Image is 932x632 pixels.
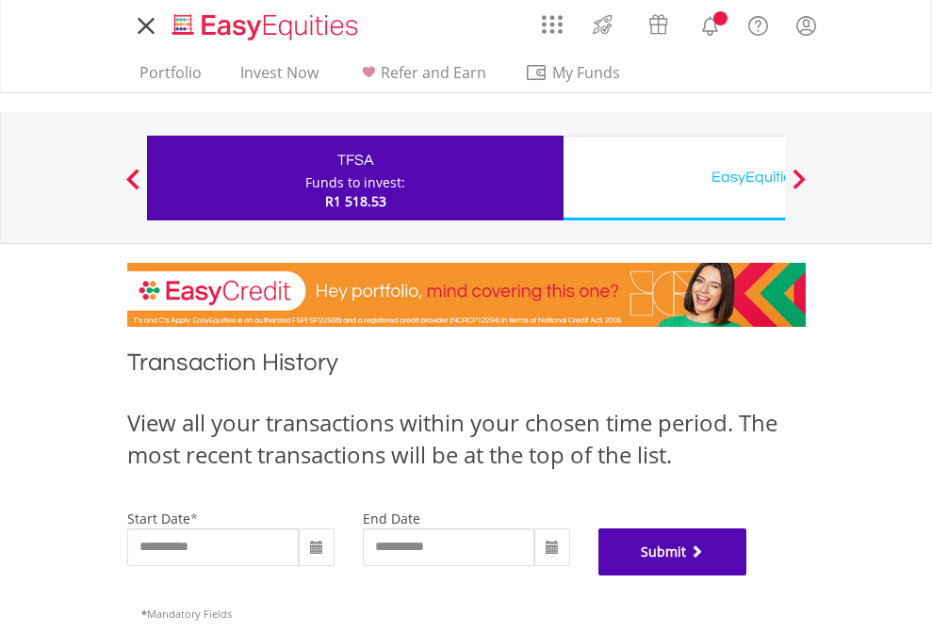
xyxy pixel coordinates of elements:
[530,5,575,35] a: AppsGrid
[132,63,209,92] a: Portfolio
[169,11,366,42] img: EasyEquities_Logo.png
[630,5,686,40] a: Vouchers
[780,178,818,197] button: Next
[127,346,806,388] h1: Transaction History
[127,510,190,527] label: start date
[686,5,734,42] a: Notifications
[734,5,782,42] a: FAQ's and Support
[350,63,494,92] a: Refer and Earn
[782,5,830,46] a: My Profile
[305,173,405,192] div: Funds to invest:
[381,62,486,83] span: Refer and Earn
[598,528,747,575] button: Submit
[127,407,806,472] div: View all your transactions within your chosen time period. The most recent transactions will be a...
[158,147,552,173] div: TFSA
[643,9,674,40] img: vouchers-v2.svg
[127,263,806,327] img: EasyCredit Promotion Banner
[165,5,366,42] a: Home page
[233,63,326,92] a: Invest Now
[587,9,618,40] img: thrive-v2.svg
[114,178,152,197] button: Previous
[325,192,386,210] span: R1 518.53
[141,607,232,621] span: Mandatory Fields
[542,14,563,35] img: grid-menu-icon.svg
[363,510,420,527] label: end date
[525,60,648,85] span: My Funds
